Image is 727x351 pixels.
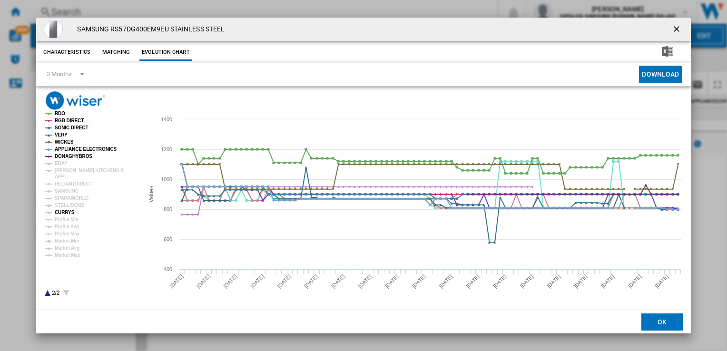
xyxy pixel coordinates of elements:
tspan: [DATE] [573,273,589,289]
tspan: Market Min [55,238,79,244]
tspan: [DATE] [304,273,319,289]
tspan: APPLIANCE ELECTRONICS [55,146,117,152]
ng-md-icon: getI18NText('BUTTONS.CLOSE_DIALOG') [672,24,683,36]
tspan: Values [148,186,155,203]
tspan: [DATE] [627,273,643,289]
tspan: [DATE] [331,273,346,289]
tspan: SPARKWORLD [55,195,88,201]
tspan: [DATE] [438,273,454,289]
tspan: [DATE] [250,273,265,289]
tspan: SONIC DIRECT [55,125,88,130]
tspan: 800 [164,206,172,212]
button: getI18NText('BUTTONS.CLOSE_DIALOG') [668,20,687,39]
tspan: Market Max [55,253,80,258]
tspan: SAMSUNG [55,188,79,194]
tspan: [DATE] [654,273,670,289]
tspan: [PERSON_NAME] KITCHENS & [55,168,124,173]
tspan: [DATE] [492,273,508,289]
tspan: EBAY [55,161,68,166]
tspan: Market Avg [55,245,79,251]
tspan: 1400 [161,117,172,122]
tspan: DONAGHYBROS [55,154,92,159]
tspan: Profile Avg [55,224,79,229]
tspan: CURRYS [55,210,75,215]
tspan: RELIANTDIRECT [55,181,92,186]
tspan: [DATE] [412,273,427,289]
button: Characteristics [41,44,93,61]
tspan: [DATE] [276,273,292,289]
img: excel-24x24.png [662,46,673,57]
button: Evolution chart [139,44,192,61]
tspan: 1200 [161,146,172,152]
img: 10271576 [44,20,63,39]
tspan: RDO [55,111,65,116]
h4: SAMSUNG RS57DG400EM9EU STAINLESS STEEL [72,25,225,34]
tspan: [DATE] [196,273,211,289]
tspan: Profile Min [55,217,79,222]
tspan: RGB DIRECT [55,118,84,123]
tspan: 600 [164,236,172,242]
img: logo_wiser_300x94.png [46,91,105,110]
button: Download in Excel [647,44,688,61]
md-dialog: Product popup [36,18,690,333]
tspan: 1000 [161,176,172,182]
text: 2/2 [52,290,60,296]
tspan: APPL [55,174,67,179]
button: Matching [95,44,137,61]
tspan: Profile Max [55,231,80,236]
tspan: [DATE] [546,273,562,289]
button: OK [641,313,683,331]
tspan: STELLISONS [55,203,84,208]
tspan: [DATE] [357,273,373,289]
div: 3 Months [47,70,71,78]
tspan: [DATE] [600,273,616,289]
tspan: [DATE] [169,273,185,289]
tspan: [DATE] [519,273,535,289]
tspan: WICKES [55,139,74,145]
button: Download [639,66,682,83]
tspan: [DATE] [465,273,481,289]
tspan: [DATE] [223,273,238,289]
tspan: [DATE] [384,273,400,289]
tspan: 400 [164,266,172,272]
tspan: VERY [55,132,68,137]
